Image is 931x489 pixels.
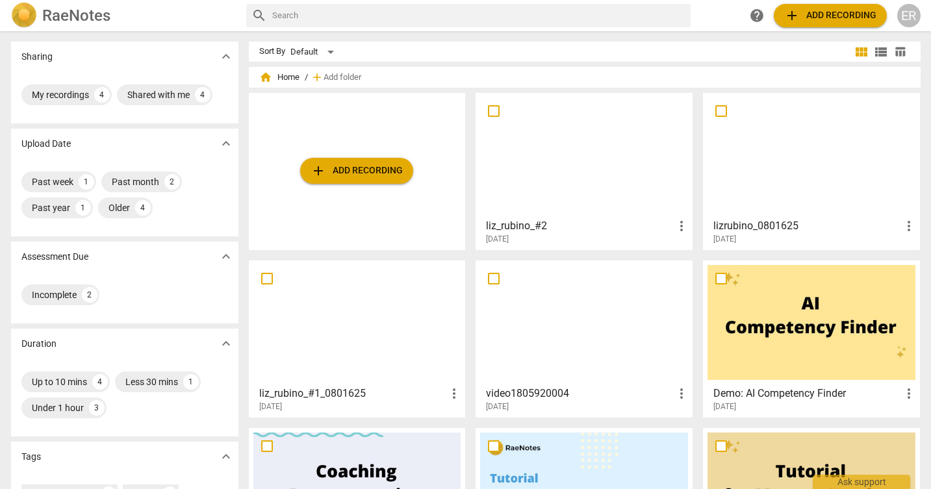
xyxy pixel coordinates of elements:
div: Under 1 hour [32,401,84,414]
div: 4 [92,374,108,390]
div: 1 [79,174,94,190]
div: My recordings [32,88,89,101]
p: Assessment Due [21,250,88,264]
a: video1805920004[DATE] [480,265,688,412]
span: expand_more [218,49,234,64]
span: add [311,71,324,84]
a: Demo: AI Competency Finder[DATE] [708,265,915,412]
h3: Demo: AI Competency Finder [713,386,901,401]
div: 4 [135,200,151,216]
span: / [305,73,308,82]
div: Older [108,201,130,214]
h2: RaeNotes [42,6,110,25]
a: Help [745,4,769,27]
a: LogoRaeNotes [11,3,236,29]
span: [DATE] [713,401,736,412]
span: add [784,8,800,23]
span: view_list [873,44,889,60]
div: Ask support [813,475,910,489]
button: Show more [216,334,236,353]
span: Add recording [784,8,876,23]
div: Past month [112,175,159,188]
button: Tile view [852,42,871,62]
span: expand_more [218,249,234,264]
span: help [749,8,765,23]
button: Table view [891,42,910,62]
span: search [251,8,267,23]
div: Past year [32,201,70,214]
img: Logo [11,3,37,29]
span: view_module [854,44,869,60]
span: more_vert [901,218,917,234]
button: List view [871,42,891,62]
span: [DATE] [259,401,282,412]
button: Upload [300,158,413,184]
a: liz_rubino_#2[DATE] [480,97,688,244]
button: Show more [216,447,236,466]
span: [DATE] [486,401,509,412]
a: liz_rubino_#1_0801625[DATE] [253,265,461,412]
h3: liz_rubino_#1_0801625 [259,386,447,401]
p: Duration [21,337,57,351]
p: Tags [21,450,41,464]
div: Sort By [259,47,285,56]
button: Upload [774,4,887,27]
span: more_vert [446,386,462,401]
button: ER [897,4,921,27]
div: Shared with me [127,88,190,101]
h3: liz_rubino_#2 [486,218,674,234]
span: home [259,71,272,84]
div: 4 [195,87,210,103]
div: 1 [183,374,199,390]
span: [DATE] [713,234,736,245]
div: Default [290,42,338,62]
h3: video1805920004 [486,386,674,401]
span: table_chart [894,45,906,58]
span: [DATE] [486,234,509,245]
span: Add folder [324,73,361,82]
div: Up to 10 mins [32,375,87,388]
div: 2 [164,174,180,190]
span: add [311,163,326,179]
div: 1 [75,200,91,216]
p: Sharing [21,50,53,64]
div: 4 [94,87,110,103]
span: more_vert [901,386,917,401]
div: 2 [82,287,97,303]
button: Show more [216,247,236,266]
button: Show more [216,47,236,66]
span: Add recording [311,163,403,179]
div: Less 30 mins [125,375,178,388]
span: expand_more [218,136,234,151]
span: more_vert [674,386,689,401]
span: Home [259,71,300,84]
input: Search [272,5,685,26]
span: expand_more [218,336,234,351]
h3: lizrubino_0801625 [713,218,901,234]
div: Past week [32,175,73,188]
button: Show more [216,134,236,153]
p: Upload Date [21,137,71,151]
span: expand_more [218,449,234,464]
div: Incomplete [32,288,77,301]
span: more_vert [674,218,689,234]
div: 3 [89,400,105,416]
a: lizrubino_0801625[DATE] [708,97,915,244]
